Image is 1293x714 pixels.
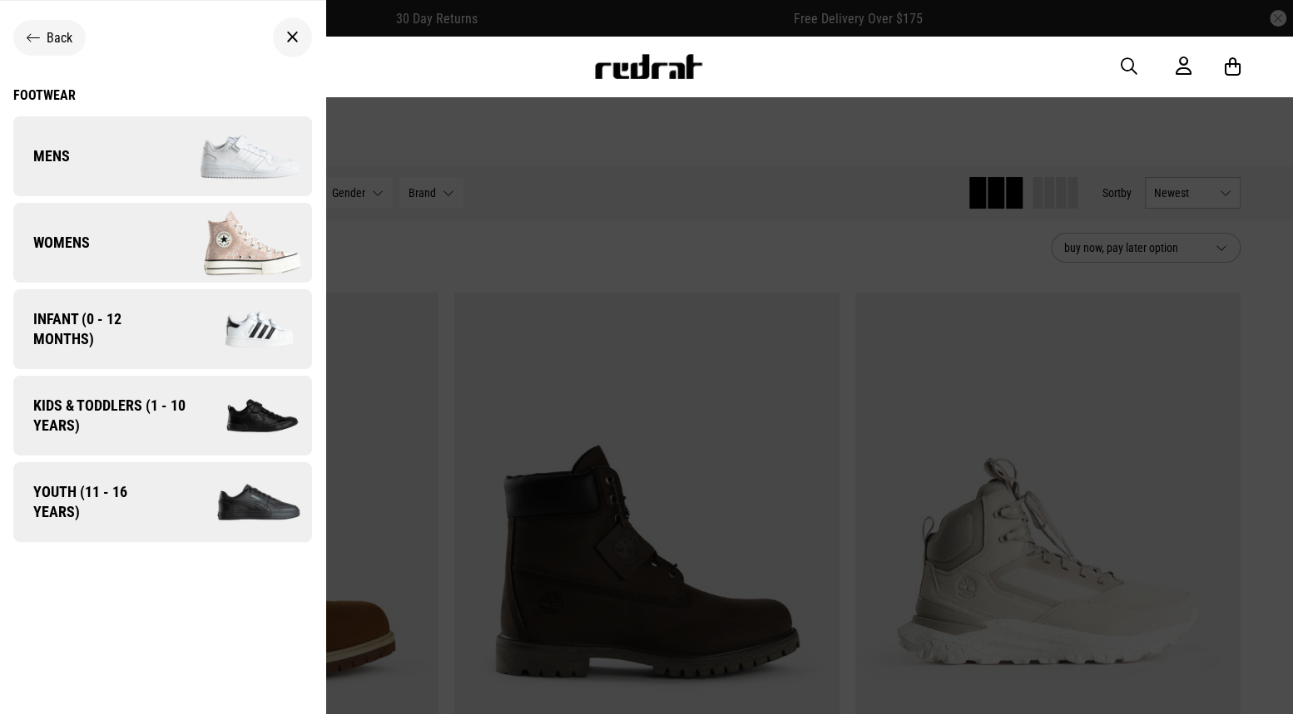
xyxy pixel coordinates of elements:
[170,463,312,542] img: Company
[13,146,70,166] span: Mens
[13,233,90,253] span: Womens
[593,54,703,79] img: Redrat logo
[13,462,312,542] a: Youth (11 - 16 years) Company
[13,87,312,103] a: Footwear
[162,201,311,284] img: Company
[13,116,312,196] a: Mens Company
[162,115,311,198] img: Company
[47,30,72,46] span: Back
[13,203,312,283] a: Womens Company
[13,289,312,369] a: Infant (0 - 12 months) Company
[194,382,312,448] img: Company
[13,482,170,522] span: Youth (11 - 16 years)
[13,396,194,436] span: Kids & Toddlers (1 - 10 years)
[13,7,63,57] button: Open LiveChat chat widget
[174,291,312,367] img: Company
[13,309,174,349] span: Infant (0 - 12 months)
[13,376,312,455] a: Kids & Toddlers (1 - 10 years) Company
